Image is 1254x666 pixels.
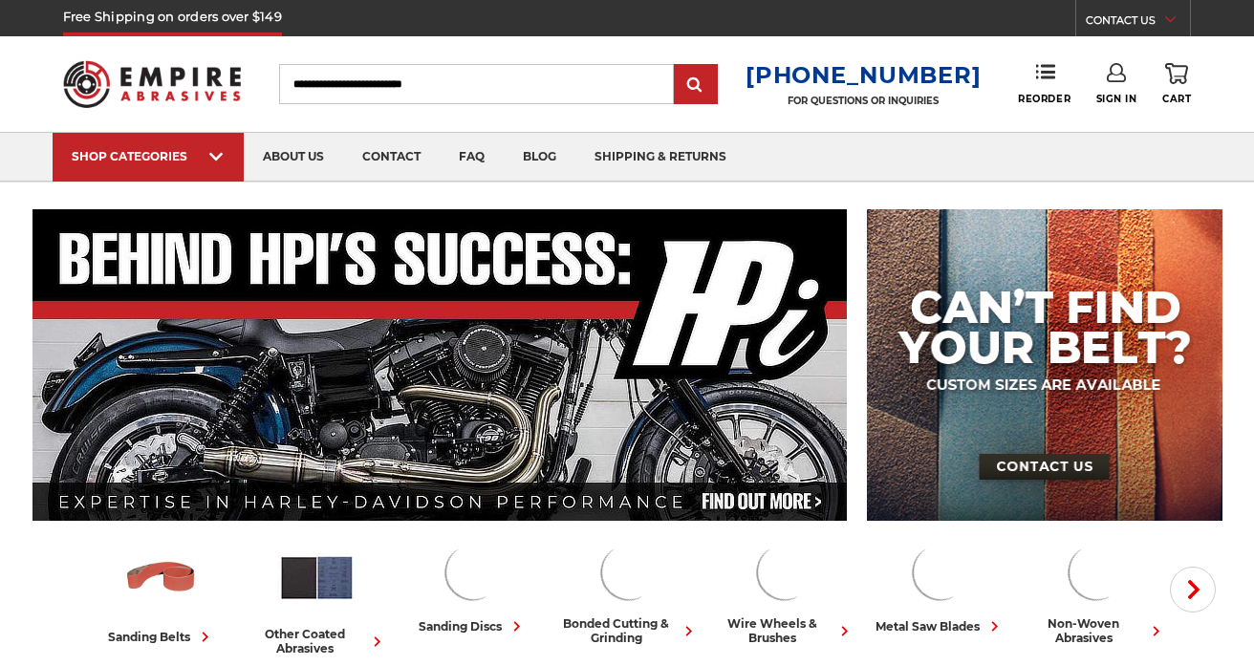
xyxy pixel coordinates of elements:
[440,133,504,182] a: faq
[1162,93,1191,105] span: Cart
[1062,538,1131,607] img: Non-woven Abrasives
[247,538,387,655] a: other coated abrasives
[277,538,357,617] img: Other Coated Abrasives
[72,149,225,163] div: SHOP CATEGORIES
[595,538,663,607] img: Bonded Cutting & Grinding
[1026,538,1166,645] a: non-woven abrasives
[247,627,387,655] div: other coated abrasives
[108,627,215,647] div: sanding belts
[244,133,343,182] a: about us
[1026,616,1166,645] div: non-woven abrasives
[419,616,527,636] div: sanding discs
[714,538,854,645] a: wire wheels & brushes
[575,133,746,182] a: shipping & returns
[91,538,231,647] a: sanding belts
[746,95,981,107] p: FOR QUESTIONS OR INQUIRIES
[876,616,1005,636] div: metal saw blades
[1086,10,1190,36] a: CONTACT US
[870,538,1010,636] a: metal saw blades
[1096,93,1137,105] span: Sign In
[1018,93,1070,105] span: Reorder
[121,538,201,617] img: Sanding Belts
[1170,567,1216,612] button: Next
[32,209,848,521] img: Banner for an interview featuring Horsepower Inc who makes Harley performance upgrades featured o...
[402,538,543,636] a: sanding discs
[63,49,241,118] img: Empire Abrasives
[677,66,715,104] input: Submit
[439,538,508,607] img: Sanding Discs
[1018,63,1070,104] a: Reorder
[746,61,981,89] a: [PHONE_NUMBER]
[1162,63,1191,105] a: Cart
[343,133,440,182] a: contact
[504,133,575,182] a: blog
[867,209,1222,521] img: promo banner for custom belts.
[714,616,854,645] div: wire wheels & brushes
[750,538,819,607] img: Wire Wheels & Brushes
[558,538,699,645] a: bonded cutting & grinding
[558,616,699,645] div: bonded cutting & grinding
[906,538,975,607] img: Metal Saw Blades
